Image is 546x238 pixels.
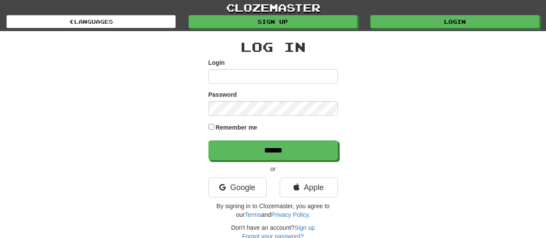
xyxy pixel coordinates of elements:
[208,178,267,197] a: Google
[208,58,225,67] label: Login
[370,15,540,28] a: Login
[6,15,176,28] a: Languages
[215,123,257,132] label: Remember me
[271,211,308,218] a: Privacy Policy
[208,40,338,54] h2: Log In
[294,224,315,231] a: Sign up
[208,90,237,99] label: Password
[280,178,338,197] a: Apple
[189,15,358,28] a: Sign up
[208,165,338,173] p: or
[245,211,261,218] a: Terms
[208,202,338,219] p: By signing in to Clozemaster, you agree to our and .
